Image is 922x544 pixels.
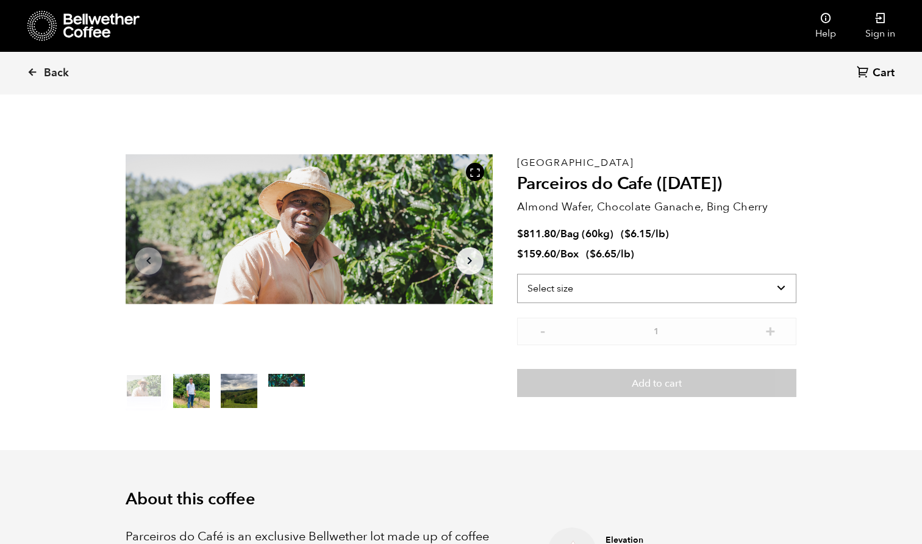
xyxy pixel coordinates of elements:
h2: About this coffee [126,490,796,509]
span: $ [517,247,523,261]
bdi: 811.80 [517,227,556,241]
span: / [556,227,560,241]
button: + [763,324,778,336]
bdi: 6.15 [624,227,651,241]
p: Almond Wafer, Chocolate Ganache, Bing Cherry [517,199,796,215]
span: /lb [651,227,665,241]
button: Add to cart [517,369,796,397]
span: / [556,247,560,261]
bdi: 6.65 [590,247,616,261]
span: Cart [873,66,895,81]
span: Back [44,66,69,81]
span: ( ) [586,247,634,261]
span: ( ) [621,227,669,241]
span: $ [517,227,523,241]
h2: Parceiros do Cafe ([DATE]) [517,174,796,195]
bdi: 159.60 [517,247,556,261]
span: $ [624,227,631,241]
span: Bag (60kg) [560,227,613,241]
span: Box [560,247,579,261]
a: Cart [857,65,898,82]
span: $ [590,247,596,261]
button: - [535,324,551,336]
span: /lb [616,247,631,261]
